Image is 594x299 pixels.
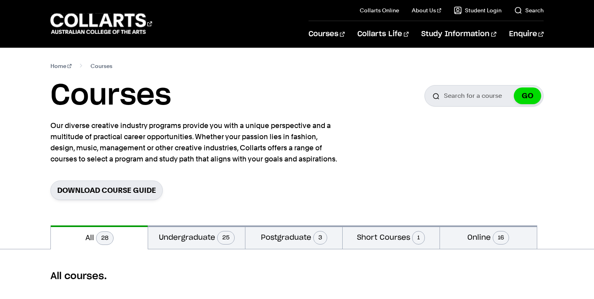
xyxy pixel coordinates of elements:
[493,231,509,245] span: 16
[50,120,340,165] p: Our diverse creative industry programs provide you with a unique perspective and a multitude of p...
[514,6,544,14] a: Search
[509,21,544,47] a: Enquire
[50,12,152,35] div: Go to homepage
[50,78,171,114] h1: Courses
[50,60,71,72] a: Home
[421,21,496,47] a: Study Information
[412,6,441,14] a: About Us
[424,85,544,107] input: Search for a course
[343,225,440,249] button: Short Courses1
[440,225,537,249] button: Online16
[50,181,163,200] a: Download Course Guide
[360,6,399,14] a: Collarts Online
[50,270,544,283] h2: All courses.
[51,225,148,249] button: All28
[412,231,425,245] span: 1
[357,21,409,47] a: Collarts Life
[313,231,327,245] span: 3
[309,21,345,47] a: Courses
[454,6,501,14] a: Student Login
[91,60,112,72] span: Courses
[96,231,114,245] span: 28
[217,231,235,245] span: 25
[245,225,342,249] button: Postgraduate3
[148,225,245,249] button: Undergraduate25
[514,87,541,104] button: GO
